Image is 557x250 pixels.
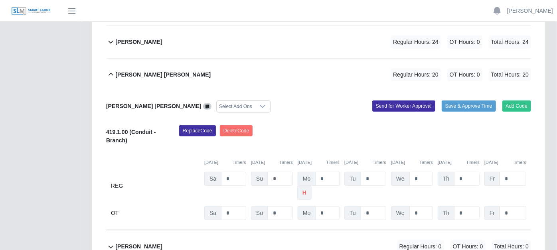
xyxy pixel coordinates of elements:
div: [DATE] [391,159,433,166]
span: OT Hours: 0 [447,35,482,49]
span: Tu [344,206,361,220]
span: Su [251,172,268,186]
span: OT Hours: 0 [447,68,482,81]
a: View/Edit Notes [203,103,212,109]
span: Mo [298,172,316,186]
button: [PERSON_NAME] [PERSON_NAME] Regular Hours: 20 OT Hours: 0 Total Hours: 20 [106,59,531,91]
div: [DATE] [344,159,386,166]
button: ReplaceCode [179,125,216,136]
div: Select Add Ons [217,101,255,112]
button: Timers [233,159,246,166]
span: Regular Hours: 24 [391,35,441,49]
div: [DATE] [484,159,526,166]
span: Fr [484,172,500,186]
button: Timers [513,159,526,166]
div: [DATE] [204,159,246,166]
b: [PERSON_NAME] [115,38,162,46]
button: Save & Approve Time [442,100,496,112]
span: Fr [484,206,500,220]
div: REG [111,172,199,200]
a: [PERSON_NAME] [507,7,553,15]
b: [PERSON_NAME] [PERSON_NAME] [115,71,211,79]
span: Mo [298,206,316,220]
span: Su [251,206,268,220]
span: Sa [204,206,221,220]
button: Timers [466,159,480,166]
button: Timers [419,159,433,166]
button: DeleteCode [220,125,253,136]
b: 419.1.00 (Conduit - Branch) [106,129,156,144]
button: Timers [373,159,386,166]
span: Sa [204,172,221,186]
button: [PERSON_NAME] Regular Hours: 24 OT Hours: 0 Total Hours: 24 [106,26,531,58]
span: Regular Hours: 20 [391,68,441,81]
button: Add Code [502,100,531,112]
b: h [302,189,306,197]
button: Timers [326,159,340,166]
div: OT [111,206,199,220]
span: Th [438,172,454,186]
b: [PERSON_NAME] [PERSON_NAME] [106,103,201,109]
div: [DATE] [438,159,480,166]
button: Send for Worker Approval [372,100,435,112]
span: We [391,172,410,186]
div: [DATE] [251,159,293,166]
span: Total Hours: 20 [489,68,531,81]
span: Th [438,206,454,220]
span: Tu [344,172,361,186]
img: SLM Logo [11,7,51,16]
div: [DATE] [298,159,340,166]
button: Timers [279,159,293,166]
span: Total Hours: 24 [489,35,531,49]
span: We [391,206,410,220]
